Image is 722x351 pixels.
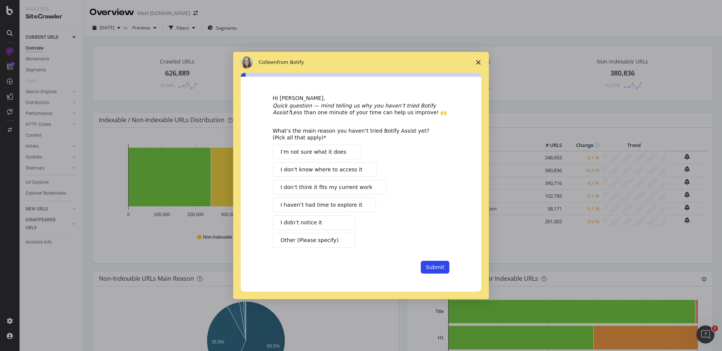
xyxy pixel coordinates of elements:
button: I haven’t had time to explore it [273,198,376,212]
div: Less than one minute of your time can help us improve! 🙌 [273,102,449,116]
button: Submit [421,261,449,274]
button: I don’t know where to access it [273,162,376,177]
button: Other (Please specify) [273,233,355,248]
span: Colleen [259,59,277,65]
span: I don’t know where to access it [281,166,363,174]
div: What’s the main reason you haven’t tried Botify Assist yet? (Pick all that apply) [273,127,438,141]
button: I didn’t notice it [273,215,355,230]
span: from Botify [277,59,304,65]
span: I’m not sure what it does [281,148,346,156]
span: Close survey [468,52,489,73]
span: I don’t think it fits my current work [281,183,372,191]
span: I didn’t notice it [281,219,322,227]
span: I haven’t had time to explore it [281,201,362,209]
button: I don’t think it fits my current work [273,180,386,195]
span: Other (Please specify) [281,236,338,244]
img: Profile image for Colleen [241,56,253,68]
i: Quick question — mind telling us why you haven’t tried Botify Assist? [273,103,436,115]
div: Hi [PERSON_NAME], [273,95,449,102]
button: I’m not sure what it does [273,145,360,159]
